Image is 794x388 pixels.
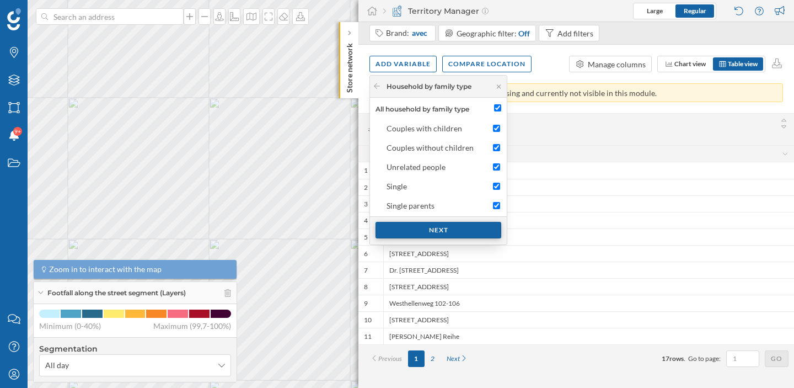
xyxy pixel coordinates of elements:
span: Footfall along the street segment (Layers) [47,288,186,298]
div: ZOB / Hansestraße (Beim Retteich 10) [383,162,794,179]
div: Unrelated people [387,162,446,172]
div: [PERSON_NAME] Reihe [383,328,794,344]
div: Westhellenweg 102-106 [383,295,794,311]
span: Minimum (0-40%) [39,321,101,332]
h4: Segmentation [39,343,231,354]
div: 5 [364,233,368,242]
div: Household by family type [387,82,471,92]
label: All household by family type [375,104,469,114]
p: There are 17 locations still processing and currently not visible in this module. [391,88,657,99]
div: Single [387,182,407,191]
span: Go to page: [688,354,721,364]
div: Couples without children [387,143,474,152]
div: Brand: [386,28,429,39]
span: 9+ [14,126,21,137]
input: Couples without children [493,144,500,151]
span: Regular [684,7,706,15]
div: [PERSON_NAME]-Allee 1 U-Bahn [383,195,794,212]
div: [PERSON_NAME] 2 [383,179,794,195]
div: Dr. [STREET_ADDRESS] [383,262,794,278]
span: rows [669,354,684,363]
div: [STREET_ADDRESS] [383,228,794,245]
span: Large [647,7,663,15]
span: Table view [728,60,758,68]
div: 4 [364,216,368,225]
div: Off [518,28,530,39]
div: Add filters [557,28,593,39]
span: Maximum (99,7-100%) [153,321,231,332]
div: 8 [364,283,368,291]
input: Single [493,183,500,190]
div: 2 [364,183,368,192]
span: Zoom in to interact with the map [49,264,162,275]
input: 1 [729,353,756,364]
div: 7 [364,266,368,275]
div: Territory Manager [383,6,489,17]
div: [STREET_ADDRESS] [383,311,794,328]
div: [STREET_ADDRESS] [383,245,794,262]
input: Unrelated people [493,163,500,171]
span: Geographic filter: [457,29,517,38]
input: Couples with children [493,125,500,132]
div: 3 [364,200,368,209]
span: All day [45,360,69,371]
span: avec [412,28,427,39]
div: 1 [364,166,368,175]
span: Chart view [674,60,706,68]
div: Couples with children [387,124,462,133]
span: 17 [662,354,669,363]
div: Manage columns [588,59,646,70]
div: Single parents [387,201,434,210]
img: Geoblink Logo [7,8,21,30]
div: 6 [364,249,368,258]
div: 9 [364,299,368,308]
img: territory-manager.svg [391,6,403,17]
div: 10 [364,316,372,325]
input: Single parents [493,202,500,209]
div: 11 [364,332,372,341]
span: Support [23,8,63,18]
span: # [364,125,378,135]
div: [STREET_ADDRESS] [383,212,794,228]
div: [STREET_ADDRESS] [383,278,794,295]
span: . [684,354,685,363]
p: Store network [344,39,355,93]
